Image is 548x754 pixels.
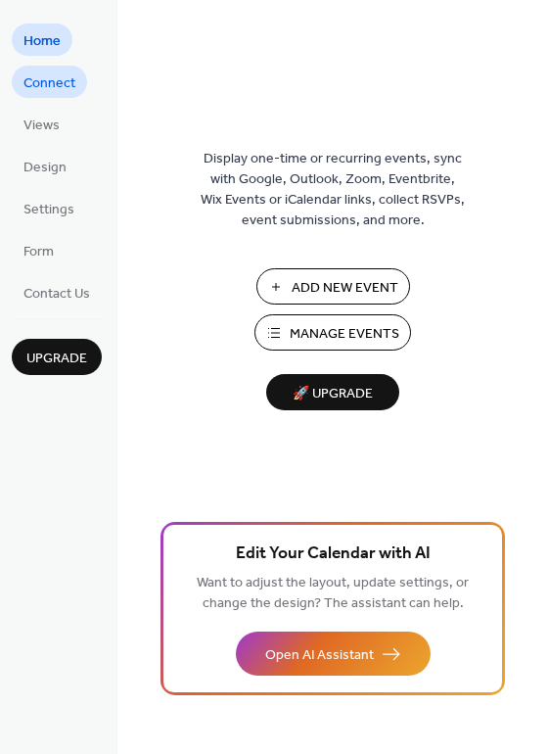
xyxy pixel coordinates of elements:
span: Add New Event [292,278,398,299]
a: Contact Us [12,276,102,308]
span: Home [23,31,61,52]
button: Open AI Assistant [236,632,431,676]
span: Connect [23,73,75,94]
span: Contact Us [23,284,90,305]
button: Manage Events [254,314,411,351]
span: Form [23,242,54,262]
span: Manage Events [290,324,399,345]
a: Views [12,108,71,140]
span: Want to adjust the layout, update settings, or change the design? The assistant can help. [197,570,469,617]
span: Edit Your Calendar with AI [236,541,431,568]
a: Settings [12,192,86,224]
span: Display one-time or recurring events, sync with Google, Outlook, Zoom, Eventbrite, Wix Events or ... [201,149,465,231]
button: Upgrade [12,339,102,375]
span: Open AI Assistant [265,645,374,666]
a: Design [12,150,78,182]
a: Connect [12,66,87,98]
span: Views [23,116,60,136]
button: Add New Event [256,268,410,305]
span: Design [23,158,67,178]
span: Settings [23,200,74,220]
span: Upgrade [26,349,87,369]
button: 🚀 Upgrade [266,374,399,410]
a: Form [12,234,66,266]
span: 🚀 Upgrade [278,381,388,407]
a: Home [12,24,72,56]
